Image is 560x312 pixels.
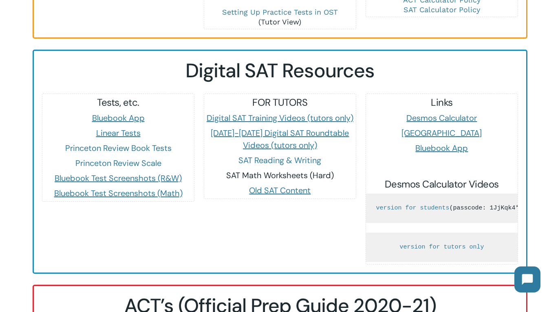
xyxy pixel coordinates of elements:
[249,185,311,196] a: Old SAT Content
[204,7,355,27] p: (Tutor View)
[92,113,145,123] a: Bluebook App
[366,96,517,109] h5: Links
[366,178,517,191] h5: Desmos Calculator Videos
[54,188,183,199] a: Bluebook Test Screenshots (Math)
[42,59,518,83] h2: Digital SAT Resources
[401,128,482,138] a: [GEOGRAPHIC_DATA]
[403,5,480,14] a: SAT Calculator Policy
[42,96,194,109] h5: Tests, etc.
[55,173,182,183] a: Bluebook Test Screenshots (R&W)
[222,8,338,16] a: Setting Up Practice Tests in OST
[238,155,321,166] a: SAT Reading & Writing
[399,244,484,251] a: version for tutors only
[207,113,353,123] a: Digital SAT Training Videos (tutors only)
[211,128,349,151] a: [DATE]-[DATE] Digital SAT Roundtable Videos (tutors only)
[376,205,449,212] a: version for students
[366,194,517,223] pre: (passcode: 1JjKqk4* )
[406,113,477,123] a: Desmos Calculator
[96,128,141,138] a: Linear Tests
[75,158,161,168] a: Princeton Review Scale
[415,143,468,153] a: Bluebook App
[506,258,549,301] iframe: Chatbot
[204,96,355,109] h5: FOR TUTORS
[65,143,172,153] a: Princeton Review Book Tests
[226,170,334,181] a: SAT Math Worksheets (Hard)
